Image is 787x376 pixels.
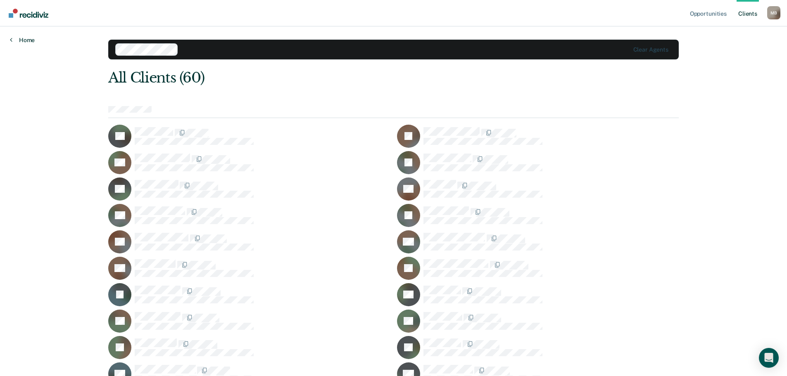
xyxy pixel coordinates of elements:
a: Home [10,36,35,44]
div: Open Intercom Messenger [759,348,779,368]
img: Recidiviz [9,9,48,18]
button: Profile dropdown button [767,6,780,19]
div: Clear agents [633,46,668,53]
div: M B [767,6,780,19]
div: All Clients (60) [108,69,565,86]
